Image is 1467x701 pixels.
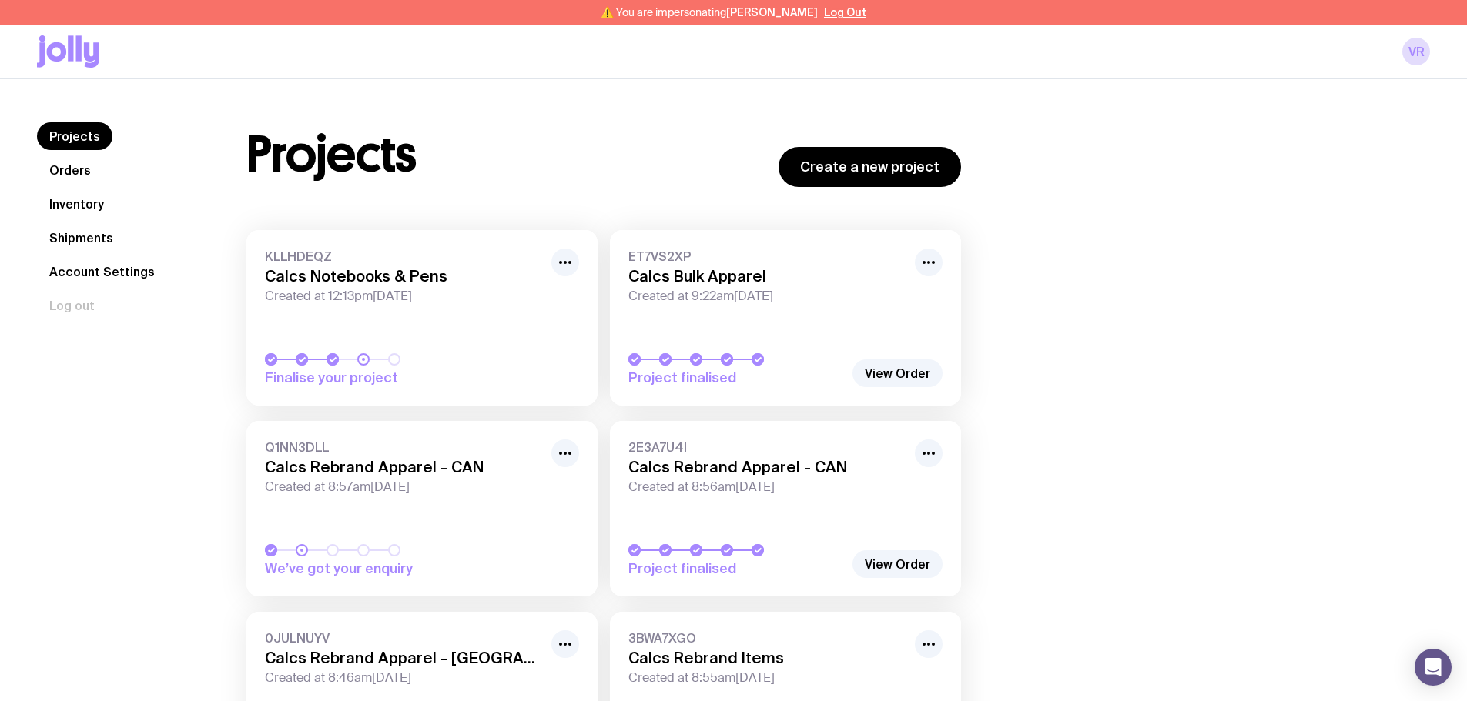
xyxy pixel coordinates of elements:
a: View Order [852,550,943,578]
button: Log Out [824,6,866,18]
a: 2E3A7U4ICalcs Rebrand Apparel - CANCreated at 8:56am[DATE]Project finalised [610,421,961,596]
a: Q1NN3DLLCalcs Rebrand Apparel - CANCreated at 8:57am[DATE]We’ve got your enquiry [246,421,598,596]
span: Project finalised [628,559,844,578]
span: We’ve got your enquiry [265,559,481,578]
a: VR [1402,38,1430,65]
a: Shipments [37,224,126,252]
a: Account Settings [37,258,167,285]
span: Created at 9:22am[DATE] [628,289,906,304]
h3: Calcs Rebrand Apparel - [GEOGRAPHIC_DATA] [265,649,542,667]
span: KLLHDEQZ [265,249,542,264]
h3: Calcs Rebrand Apparel - CAN [265,458,542,476]
a: Inventory [37,190,116,218]
a: View Order [852,359,943,387]
span: ⚠️ You are impersonating [601,6,818,18]
span: Project finalised [628,369,844,387]
span: 2E3A7U4I [628,439,906,455]
span: Created at 8:57am[DATE] [265,479,542,495]
h3: Calcs Rebrand Items [628,649,906,667]
button: Log out [37,292,107,319]
div: Open Intercom Messenger [1415,649,1452,686]
h1: Projects [246,130,417,179]
span: ET7VS2XP [628,249,906,264]
span: Created at 8:55am[DATE] [628,670,906,686]
span: 3BWA7XGO [628,630,906,646]
span: Created at 8:46am[DATE] [265,670,542,686]
span: [PERSON_NAME] [726,6,818,18]
a: Orders [37,156,103,184]
h3: Calcs Bulk Apparel [628,267,906,285]
span: Created at 12:13pm[DATE] [265,289,542,304]
span: 0JULNUYV [265,630,542,646]
a: Create a new project [779,147,961,187]
h3: Calcs Rebrand Apparel - CAN [628,458,906,476]
a: Projects [37,122,112,150]
h3: Calcs Notebooks & Pens [265,267,542,285]
span: Q1NN3DLL [265,439,542,455]
a: ET7VS2XPCalcs Bulk ApparelCreated at 9:22am[DATE]Project finalised [610,230,961,406]
a: KLLHDEQZCalcs Notebooks & PensCreated at 12:13pm[DATE]Finalise your project [246,230,598,406]
span: Created at 8:56am[DATE] [628,479,906,495]
span: Finalise your project [265,369,481,387]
